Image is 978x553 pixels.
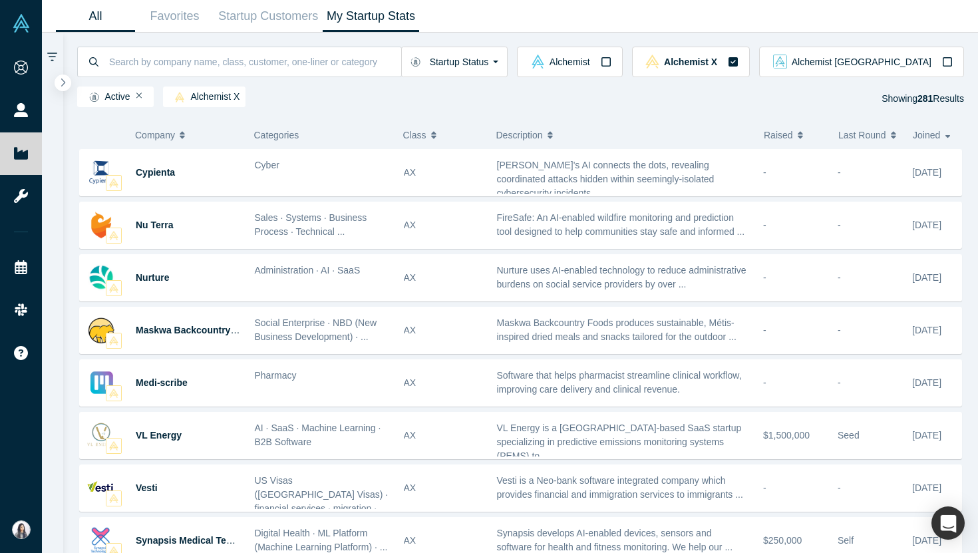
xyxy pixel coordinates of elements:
[912,377,941,388] span: [DATE]
[497,423,742,461] span: VL Energy is a [GEOGRAPHIC_DATA]-based SaaS startup specializing in predictive emissions monitori...
[912,535,941,546] span: [DATE]
[531,55,545,69] img: alchemist Vault Logo
[645,55,659,69] img: alchemistx Vault Logo
[87,264,115,291] img: Nurture's Logo
[109,231,118,240] img: alchemistx Vault Logo
[763,220,766,230] span: -
[404,255,483,301] div: AX
[912,272,941,283] span: [DATE]
[109,283,118,293] img: alchemistx Vault Logo
[838,377,841,388] span: -
[497,212,745,237] span: FireSafe: An AI-enabled wildfire monitoring and prediction tool designed to help communities stay...
[763,482,766,493] span: -
[838,535,854,546] span: Self
[136,482,158,493] a: Vesti
[403,121,476,149] button: Class
[764,121,824,149] button: Raised
[912,167,941,178] span: [DATE]
[882,93,964,104] span: Showing Results
[404,413,483,459] div: AX
[838,430,860,441] span: Seed
[254,130,299,140] span: Categories
[912,430,941,441] span: [DATE]
[410,57,420,67] img: Startup status
[496,121,543,149] span: Description
[56,1,135,32] a: All
[838,167,841,178] span: -
[109,494,118,503] img: alchemistx Vault Logo
[496,121,750,149] button: Description
[517,47,622,77] button: alchemist Vault LogoAlchemist
[135,121,175,149] span: Company
[838,272,841,283] span: -
[255,317,377,342] span: Social Enterprise · NBD (New Business Development) · ...
[255,475,389,514] span: US Visas ([GEOGRAPHIC_DATA] Visas) · financial services · migration · ...
[89,92,99,102] img: Startup status
[403,121,426,149] span: Class
[136,430,182,441] a: VL Energy
[913,121,940,149] span: Joined
[763,167,766,178] span: -
[912,482,941,493] span: [DATE]
[497,317,736,342] span: Maskwa Backcountry Foods produces sustainable, Métis-inspired dried meals and snacks tailored for...
[255,370,297,381] span: Pharmacy
[323,1,420,32] a: My Startup Stats
[109,336,118,345] img: alchemistx Vault Logo
[838,325,841,335] span: -
[664,57,717,67] span: Alchemist X
[169,92,240,102] span: Alchemist X
[773,55,787,69] img: alchemist_aj Vault Logo
[497,370,742,395] span: Software that helps pharmacist streamline clinical workflow, improving care delivery and clinical...
[136,377,188,388] a: Medi-scribe
[83,92,130,102] span: Active
[497,528,733,552] span: Synapsis develops AI-enabled devices, sensors and software for health and fitness monitoring. We ...
[497,160,715,198] span: [PERSON_NAME]'s AI connects the dots, revealing coordinated attacks hidden within seemingly-isola...
[404,465,483,511] div: AX
[838,121,899,149] button: Last Round
[404,307,483,353] div: AX
[12,520,31,539] img: Mansi Dhingra's Account
[136,325,261,335] a: Maskwa Backcountry Foods
[108,46,401,77] input: Search by company name, class, customer, one-liner or category
[550,57,590,67] span: Alchemist
[763,430,810,441] span: $1,500,000
[255,212,367,237] span: Sales · Systems · Business Process · Technical ...
[632,47,750,77] button: alchemistx Vault LogoAlchemist X
[136,220,174,230] a: Nu Terra
[764,121,793,149] span: Raised
[912,220,941,230] span: [DATE]
[136,91,142,100] button: Remove Filter
[109,441,118,451] img: alchemistx Vault Logo
[87,211,115,239] img: Nu Terra's Logo
[404,150,483,196] div: AX
[759,47,964,77] button: alchemist_aj Vault LogoAlchemist [GEOGRAPHIC_DATA]
[255,160,279,170] span: Cyber
[87,369,115,397] img: Medi-scribe's Logo
[838,121,886,149] span: Last Round
[175,92,184,102] img: alchemistx Vault Logo
[404,360,483,406] div: AX
[763,272,766,283] span: -
[214,1,323,32] a: Startup Customers
[109,389,118,398] img: alchemistx Vault Logo
[109,178,118,188] img: alchemistx Vault Logo
[838,220,841,230] span: -
[87,474,115,502] img: Vesti's Logo
[838,482,841,493] span: -
[913,121,955,149] button: Joined
[87,158,115,186] img: Cypienta's Logo
[87,421,115,449] img: VL Energy's Logo
[136,535,275,546] a: Synapsis Medical Technologies
[255,423,381,447] span: AI · SaaS · Machine Learning · B2B Software
[497,265,746,289] span: Nurture uses AI-enabled technology to reduce administrative burdens on social service providers b...
[136,272,170,283] a: Nurture
[136,167,175,178] a: Cypienta
[12,14,31,33] img: Alchemist Vault Logo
